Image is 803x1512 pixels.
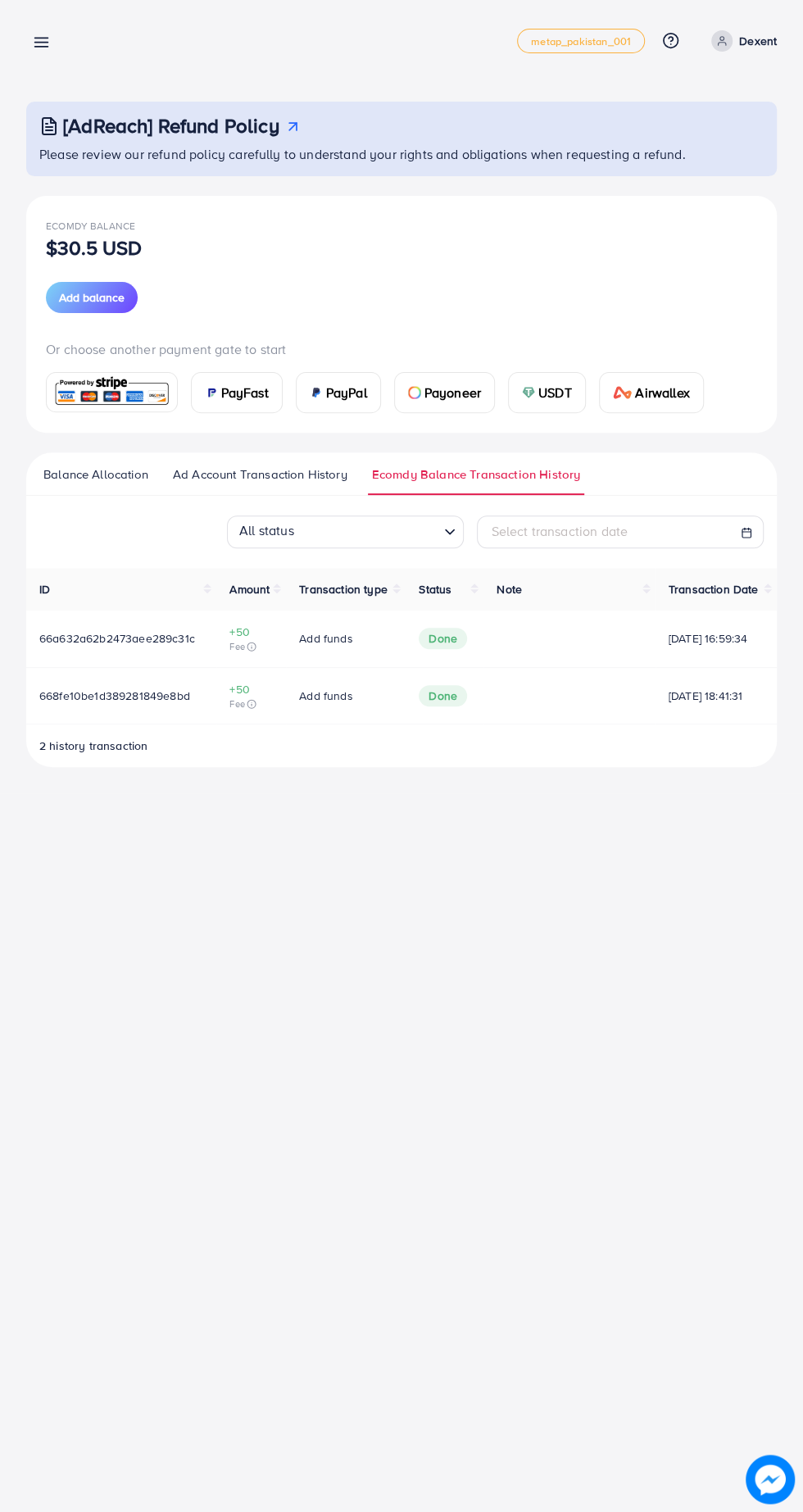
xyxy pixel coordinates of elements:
[299,630,352,647] span: Add funds
[408,386,421,399] img: card
[46,219,135,233] span: Ecomdy Balance
[310,386,323,399] img: card
[635,383,689,402] span: Airwallex
[508,372,586,413] a: cardUSDT
[39,738,147,754] span: 2 history transaction
[517,29,645,53] a: metap_pakistan_001
[299,581,388,597] span: Transaction type
[229,581,270,597] span: Amount
[669,630,764,647] span: [DATE] 16:59:34
[372,465,580,484] span: Ecomdy Balance Transaction History
[424,383,481,402] span: Payoneer
[394,372,495,413] a: cardPayoneer
[538,383,572,402] span: USDT
[205,386,218,399] img: card
[299,688,352,704] span: Add funds
[46,339,757,359] p: Or choose another payment gate to start
[419,581,451,597] span: Status
[229,697,273,711] span: Fee
[739,31,777,51] p: Dexent
[229,640,273,653] span: Fee
[173,465,347,484] span: Ad Account Transaction History
[39,630,195,647] span: 66a632a62b2473aee289c31c
[522,386,535,399] img: card
[52,375,172,410] img: card
[46,372,178,412] a: card
[229,624,273,640] span: +50
[59,289,125,306] span: Add balance
[191,372,283,413] a: cardPayFast
[599,372,704,413] a: cardAirwallex
[227,515,464,548] div: Search for option
[63,114,279,138] h3: [AdReach] Refund Policy
[221,383,269,402] span: PayFast
[705,30,777,52] a: Dexent
[326,383,367,402] span: PayPal
[46,282,138,313] button: Add balance
[296,372,381,413] a: cardPayPal
[497,581,522,597] span: Note
[229,681,273,697] span: +50
[39,581,50,597] span: ID
[43,465,148,484] span: Balance Allocation
[39,144,767,164] p: Please review our refund policy carefully to understand your rights and obligations when requesti...
[669,688,764,704] span: [DATE] 18:41:31
[613,386,633,399] img: card
[39,688,190,704] span: 668fe10be1d389281849e8bd
[531,36,631,47] span: metap_pakistan_001
[491,522,628,540] span: Select transaction date
[747,1456,793,1502] img: image
[236,516,297,543] span: All status
[419,685,467,706] span: Done
[669,581,759,597] span: Transaction Date
[46,238,142,257] p: $30.5 USD
[419,628,467,649] span: Done
[299,517,438,543] input: Search for option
